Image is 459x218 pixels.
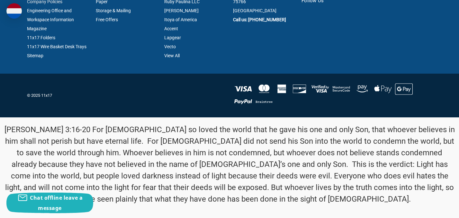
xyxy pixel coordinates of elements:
[164,53,180,58] a: View All
[4,124,456,205] p: [PERSON_NAME] 3:16-20 For [DEMOGRAPHIC_DATA] so loved the world that he gave his one and only Son...
[96,17,118,22] a: Free Offers
[30,194,83,212] span: Chat offline leave a message
[164,8,199,13] a: [PERSON_NAME]
[96,8,131,13] a: Storage & Mailing
[27,53,43,58] a: Sitemap
[27,35,55,40] a: 11x17 Folders
[164,44,176,49] a: Vecto
[6,3,22,19] img: duty and tax information for Netherlands
[233,17,286,22] a: Call us: [PHONE_NUMBER]
[27,44,86,49] a: 11x17 Wire Basket Desk Trays
[27,92,226,99] p: © 2025 11x17
[27,8,74,31] a: Engineering Office and Workspace Information Magazine
[6,193,93,213] button: Chat offline leave a message
[164,17,197,22] a: Itoya of America
[164,26,178,31] a: Accent
[164,35,181,40] a: Lapgear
